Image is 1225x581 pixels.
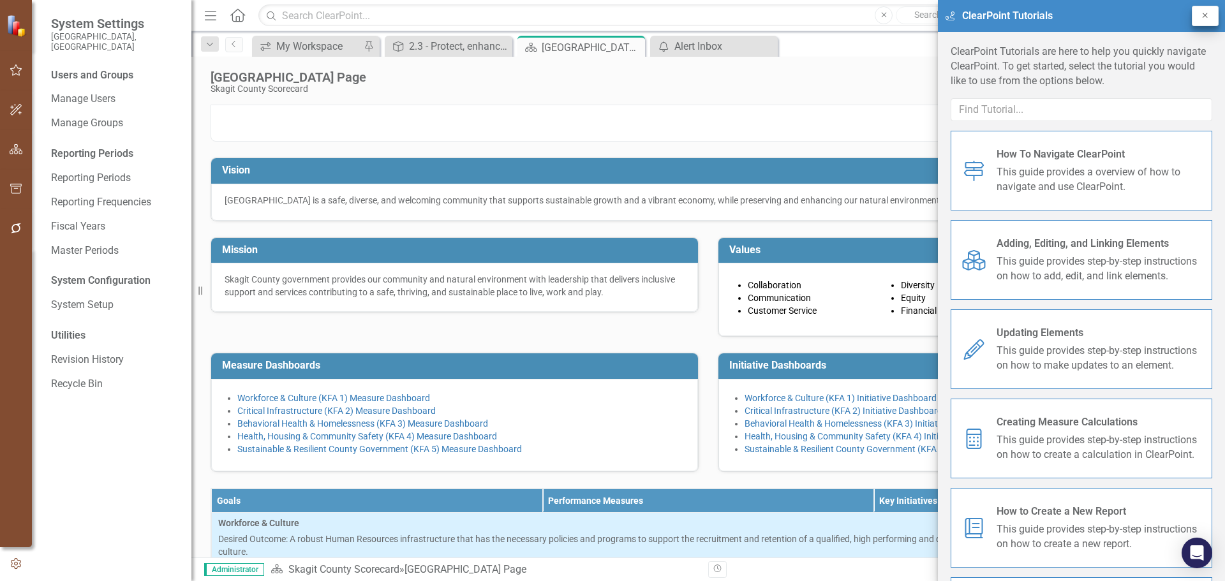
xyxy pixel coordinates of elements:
a: Sustainable & Resilient County Government (KFA 5) Initiative Dashboard [745,444,1028,454]
a: Recycle Bin [51,377,179,392]
a: Workforce & Culture (KFA 1) Initiative Dashboard [745,393,937,403]
span: Search [914,10,942,20]
a: Critical Infrastructure (KFA 2) Measure Dashboard [237,406,436,416]
p: Equity [901,291,1035,304]
img: ClearPoint Strategy [6,14,29,36]
a: Reporting Frequencies [51,195,179,210]
a: System Setup [51,298,179,313]
a: Manage Groups [51,116,179,131]
p: Financial Sustainability [901,304,1035,317]
h3: Vision [222,165,1199,176]
div: Skagit County Scorecard [211,84,366,94]
div: [GEOGRAPHIC_DATA] Page [405,563,526,575]
span: Workforce & Culture [218,517,1198,529]
a: Health, Housing & Community Safety (KFA 4) Measure Dashboard [237,431,497,441]
div: Utilities [51,328,179,343]
span: This guide provides step-by-step instructions on how to create a new report. [997,522,1202,552]
span: Administrator [204,563,264,576]
a: Behavioral Health & Homelessness (KFA 3) Measure Dashboard [237,418,488,429]
div: Reporting Periods [51,147,179,161]
div: Open Intercom Messenger [1182,538,1212,568]
p: Communication [748,291,882,304]
p: Diversity [901,279,1035,291]
h3: Mission [222,244,692,256]
a: Health, Housing & Community Safety (KFA 4) Initiative Dashboard [745,431,1004,441]
div: Users and Groups [51,68,179,83]
a: Alert Inbox [653,38,775,54]
h3: Values [729,244,1199,256]
a: Fiscal Years [51,219,179,234]
div: 2.3 - Protect, enhance, and provide stewardship of our information technology assets. [409,38,509,54]
span: This guide provides step-by-step instructions on how to add, edit, and link elements. [997,254,1202,284]
input: Find Tutorial... [951,98,1212,122]
span: How to Create a New Report [997,504,1202,519]
a: Sustainable & Resilient County Government (KFA 5) Measure Dashboard [237,444,522,454]
span: This guide provides step-by-step instructions on how to make updates to an element. [997,344,1202,373]
p: Desired Outcome: A robust Human Resources infrastructure that has the necessary policies and prog... [218,533,1198,558]
a: 2.3 - Protect, enhance, and provide stewardship of our information technology assets. [388,38,509,54]
a: My Workspace [255,38,360,54]
span: This guide provides a overview of how to navigate and use ClearPoint. [997,165,1202,195]
td: Double-Click to Edit [212,512,1205,568]
p: Skagit County government provides our community and natural environment with leadership that deli... [225,273,685,298]
a: Master Periods [51,244,179,258]
span: System Settings [51,16,179,31]
span: ClearPoint Tutorials are here to help you quickly navigate ClearPoint. To get started, select the... [951,45,1206,87]
span: Updating Elements [997,326,1202,341]
p: Collaboration [748,279,882,291]
div: [GEOGRAPHIC_DATA] Page [211,70,366,84]
a: Manage Users [51,92,179,107]
a: Critical Infrastructure (KFA 2) Initiative Dashboard [745,406,942,416]
span: Adding, Editing, and Linking Elements [997,237,1202,251]
a: Workforce & Culture (KFA 1) Measure Dashboard [237,393,430,403]
div: [GEOGRAPHIC_DATA] Page [542,40,642,55]
a: Revision History [51,353,179,367]
small: [GEOGRAPHIC_DATA], [GEOGRAPHIC_DATA] [51,31,179,52]
span: How To Navigate ClearPoint [997,147,1202,162]
button: Search [896,6,960,24]
h3: Measure Dashboards [222,360,692,371]
a: Skagit County Scorecard [288,563,399,575]
p: Customer Service [748,304,882,317]
a: Reporting Periods [51,171,179,186]
span: ClearPoint Tutorials [962,9,1053,24]
span: This guide provides step-by-step instructions on how to create a calculation in ClearPoint. [997,433,1202,462]
div: My Workspace [276,38,360,54]
div: System Configuration [51,274,179,288]
div: Alert Inbox [674,38,775,54]
p: [GEOGRAPHIC_DATA] is a safe, diverse, and welcoming community that supports sustainable growth an... [225,194,1192,207]
div: » [271,563,699,577]
span: Creating Measure Calculations [997,415,1202,430]
a: Behavioral Health & Homelessness (KFA 3) Initiative Dashboard [745,418,995,429]
input: Search ClearPoint... [258,4,963,27]
h3: Initiative Dashboards [729,360,1199,371]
